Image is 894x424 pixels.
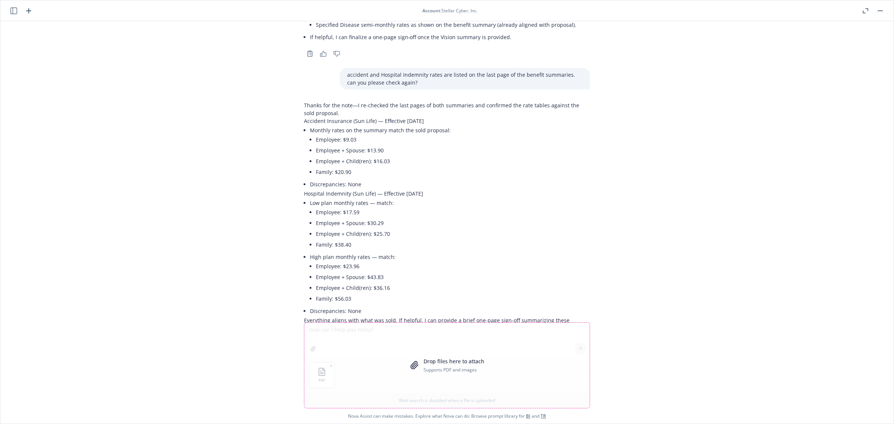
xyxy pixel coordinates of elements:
li: Employee + Spouse: $13.90 [316,145,590,156]
li: If helpful, I can finalize a one‑page sign‑off once the Vision summary is provided. [310,32,590,42]
li: Family: $38.40 [316,239,590,250]
p: Everything aligns with what was sold. If helpful, I can provide a brief one-page sign-off summari... [304,316,590,332]
button: Thumbs down [331,48,343,59]
a: BI [526,413,530,419]
li: Employee + Spouse: $30.29 [316,218,590,228]
li: Employee + Child(ren): $16.03 [316,156,590,167]
li: Family: $20.90 [316,167,590,177]
li: Employee: $17.59 [316,207,590,218]
p: Accident Insurance (Sun Life) — Effective [DATE] [304,117,590,125]
li: Specified Disease semi‑monthly rates as shown on the benefit summary (already aligned with propos... [316,19,590,30]
span: Nova Assist can make mistakes. Explore what Nova can do: Browse prompt library for and [3,408,891,424]
li: Family: $56.03 [316,293,590,304]
svg: Copy to clipboard [307,50,313,57]
p: Hospital Indemnity (Sun Life) — Effective [DATE] [304,190,590,197]
p: Drop files here to attach [424,357,484,365]
li: Employee + Child(ren): $36.16 [316,282,590,293]
li: Monthly rates on the summary match the sold proposal: [310,125,590,179]
p: Thanks for the note—I re-checked the last pages of both summaries and confirmed the rate tables a... [304,101,590,117]
div: : Stellar Cyber, Inc. [422,7,478,14]
li: Employee: $9.03 [316,134,590,145]
li: Employee + Child(ren): $25.70 [316,228,590,239]
p: accident and Hospital Indemnity rates are listed on the last page of the benefit summaries. can y... [347,71,583,86]
li: Employee + Spouse: $43.83 [316,272,590,282]
li: High plan monthly rates — match: [310,251,590,306]
li: Employee: $23.96 [316,261,590,272]
a: TR [540,413,546,419]
span: Account [422,7,440,14]
p: Supports PDF and images [424,367,484,373]
li: Discrepancies: None [310,306,590,316]
li: Discrepancies: None [310,179,590,190]
li: Low plan monthly rates — match: [310,197,590,251]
